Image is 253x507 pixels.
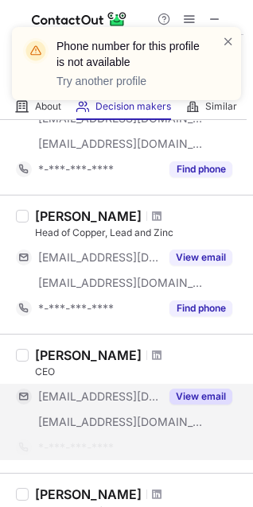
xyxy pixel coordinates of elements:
button: Reveal Button [169,300,232,316]
button: Reveal Button [169,161,232,177]
button: Reveal Button [169,389,232,404]
div: CEO [35,365,243,379]
span: [EMAIL_ADDRESS][DOMAIN_NAME] [38,250,160,265]
p: Try another profile [56,73,203,89]
img: warning [23,38,49,64]
div: Head of Copper, Lead and Zinc [35,226,243,240]
span: [EMAIL_ADDRESS][DOMAIN_NAME] [38,415,204,429]
header: Phone number for this profile is not available [56,38,203,70]
span: [EMAIL_ADDRESS][DOMAIN_NAME] [38,389,160,404]
div: [PERSON_NAME] [35,486,142,502]
span: [EMAIL_ADDRESS][DOMAIN_NAME] [38,137,204,151]
span: [EMAIL_ADDRESS][DOMAIN_NAME] [38,276,204,290]
div: [PERSON_NAME] [35,347,142,363]
div: [PERSON_NAME] [35,208,142,224]
img: ContactOut v5.3.10 [32,10,127,29]
button: Reveal Button [169,250,232,265]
